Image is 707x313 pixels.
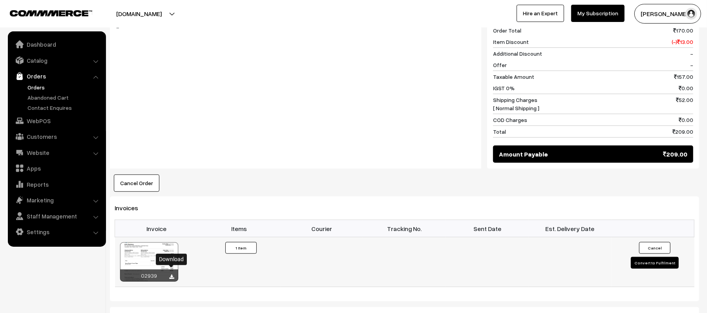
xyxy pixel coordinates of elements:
button: Cancel [639,242,670,254]
a: Dashboard [10,37,103,51]
a: Orders [10,69,103,83]
a: Website [10,146,103,160]
a: Abandoned Cart [26,93,103,102]
span: 157.00 [674,73,693,81]
th: Est. Delivery Date [529,220,612,237]
a: Marketing [10,193,103,207]
button: [PERSON_NAME] [634,4,701,24]
span: 0.00 [679,84,693,92]
span: (-) 13.00 [672,38,693,46]
th: Courier [280,220,363,237]
th: Items [197,220,280,237]
span: 52.00 [676,96,693,112]
span: COD Charges [493,116,527,124]
a: My Subscription [571,5,625,22]
a: Settings [10,225,103,239]
a: Contact Enquires [26,104,103,112]
span: Item Discount [493,38,529,46]
a: Apps [10,161,103,175]
a: WebPOS [10,114,103,128]
span: - [690,61,693,69]
th: Tracking No. [363,220,446,237]
span: Amount Payable [499,149,548,159]
a: COMMMERCE [10,8,79,17]
span: IGST 0% [493,84,515,92]
span: Order Total [493,26,521,35]
button: Convert to Fulfilment [631,257,679,269]
a: Catalog [10,53,103,67]
th: Invoice [115,220,198,237]
span: 170.00 [673,26,693,35]
img: user [685,8,697,20]
span: - [690,49,693,58]
button: [DOMAIN_NAME] [89,4,189,24]
span: Additional Discount [493,49,542,58]
button: 1 Item [225,242,257,254]
span: Total [493,127,506,136]
span: 209.00 [663,149,687,159]
span: 0.00 [679,116,693,124]
span: Taxable Amount [493,73,534,81]
div: Download [156,254,187,265]
span: Shipping Charges [ Normal Shipping ] [493,96,539,112]
span: 209.00 [672,127,693,136]
span: Invoices [115,204,148,212]
span: Offer [493,61,507,69]
a: Hire an Expert [517,5,564,22]
a: Orders [26,83,103,91]
button: Cancel Order [114,175,159,192]
a: Reports [10,177,103,191]
a: Customers [10,129,103,144]
img: COMMMERCE [10,10,92,16]
div: 02939 [120,269,178,282]
a: Staff Management [10,209,103,223]
th: Sent Date [446,220,529,237]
